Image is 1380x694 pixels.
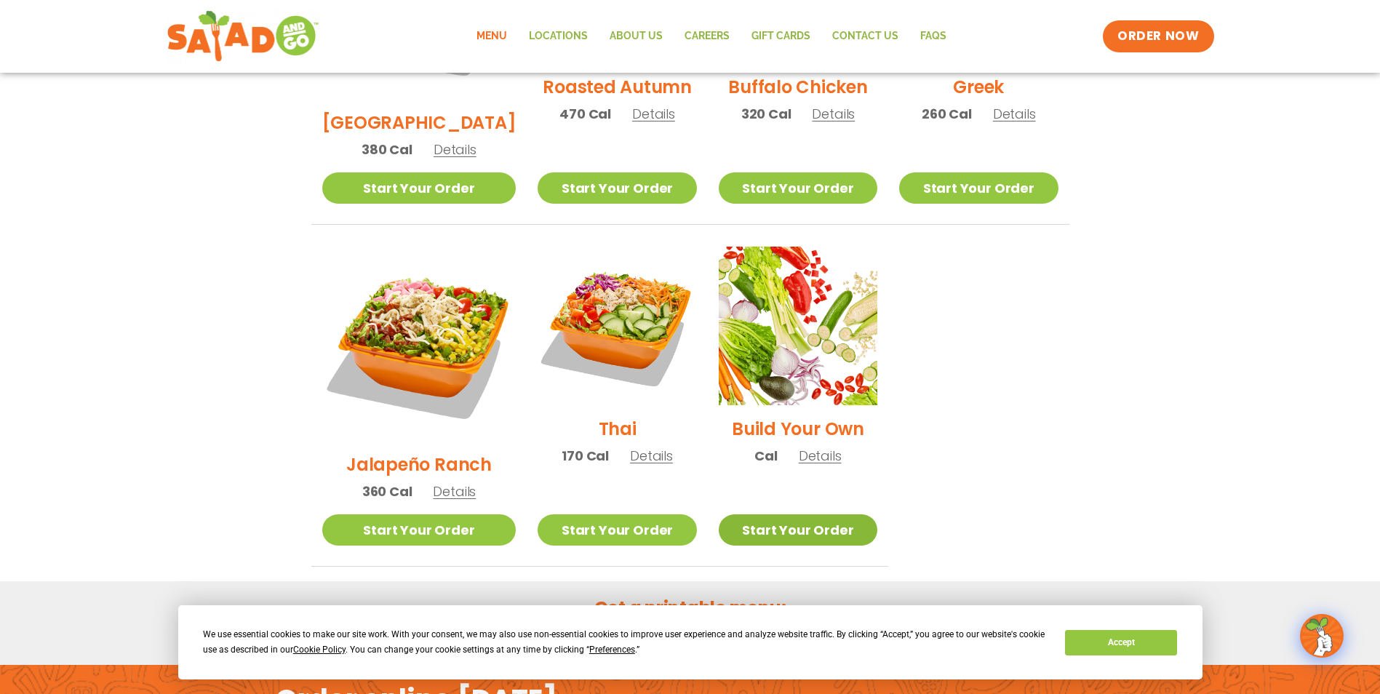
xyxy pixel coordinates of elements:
a: Start Your Order [719,172,877,204]
img: wpChatIcon [1301,615,1342,656]
a: Contact Us [821,20,909,53]
a: Careers [674,20,741,53]
a: GIFT CARDS [741,20,821,53]
span: ORDER NOW [1117,28,1199,45]
img: Product photo for Jalapeño Ranch Salad [322,247,516,441]
a: Menu [466,20,518,53]
h2: [GEOGRAPHIC_DATA] [322,110,516,135]
a: Start Your Order [322,172,516,204]
img: Product photo for Build Your Own [719,247,877,405]
h2: Buffalo Chicken [728,74,867,100]
a: Start Your Order [322,514,516,546]
h2: Thai [599,416,637,442]
div: Cookie Consent Prompt [178,605,1202,679]
a: Start Your Order [899,172,1058,204]
h2: Roasted Autumn [543,74,692,100]
h2: Greek [953,74,1004,100]
span: 380 Cal [362,140,412,159]
h2: Build Your Own [732,416,864,442]
span: Details [993,105,1036,123]
span: Details [799,447,842,465]
span: Cookie Policy [293,645,346,655]
button: Accept [1065,630,1177,655]
a: Locations [518,20,599,53]
nav: Menu [466,20,957,53]
span: Details [812,105,855,123]
span: Details [632,105,675,123]
img: new-SAG-logo-768×292 [167,7,320,65]
span: 260 Cal [922,104,972,124]
img: Product photo for Thai Salad [538,247,696,405]
a: About Us [599,20,674,53]
a: Start Your Order [719,514,877,546]
span: Cal [754,446,777,466]
h2: Jalapeño Ranch [346,452,492,477]
span: 170 Cal [562,446,609,466]
span: 470 Cal [559,104,611,124]
div: We use essential cookies to make our site work. With your consent, we may also use non-essential ... [203,627,1048,658]
span: Preferences [589,645,635,655]
a: FAQs [909,20,957,53]
span: 320 Cal [741,104,791,124]
span: Details [433,482,476,500]
a: Start Your Order [538,514,696,546]
a: Start Your Order [538,172,696,204]
a: ORDER NOW [1103,20,1213,52]
h2: Get a printable menu: [311,595,1069,621]
span: Details [434,140,476,159]
span: 360 Cal [362,482,412,501]
span: Details [630,447,673,465]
